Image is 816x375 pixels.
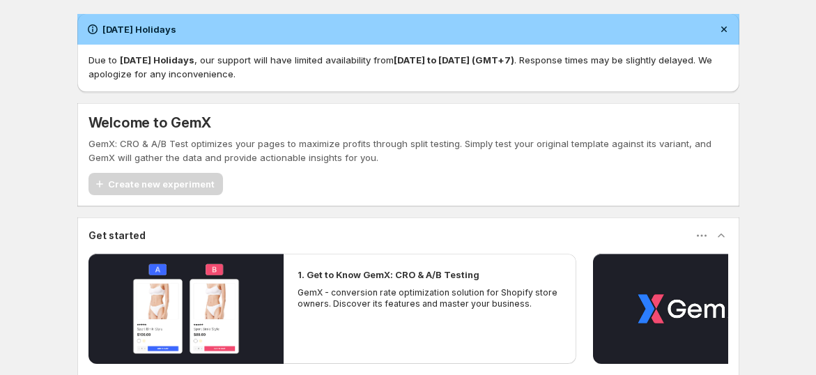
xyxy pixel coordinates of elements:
strong: [DATE] Holidays [120,54,194,66]
strong: [DATE] to [DATE] (GMT+7) [394,54,514,66]
h2: 1. Get to Know GemX: CRO & A/B Testing [298,268,479,282]
h2: [DATE] Holidays [102,22,176,36]
h3: Get started [88,229,146,243]
p: GemX - conversion rate optimization solution for Shopify store owners. Discover its features and ... [298,287,562,309]
h5: Welcome to GemX [88,114,211,131]
p: GemX: CRO & A/B Test optimizes your pages to maximize profits through split testing. Simply test ... [88,137,728,164]
p: Due to , our support will have limited availability from . Response times may be slightly delayed... [88,53,728,81]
